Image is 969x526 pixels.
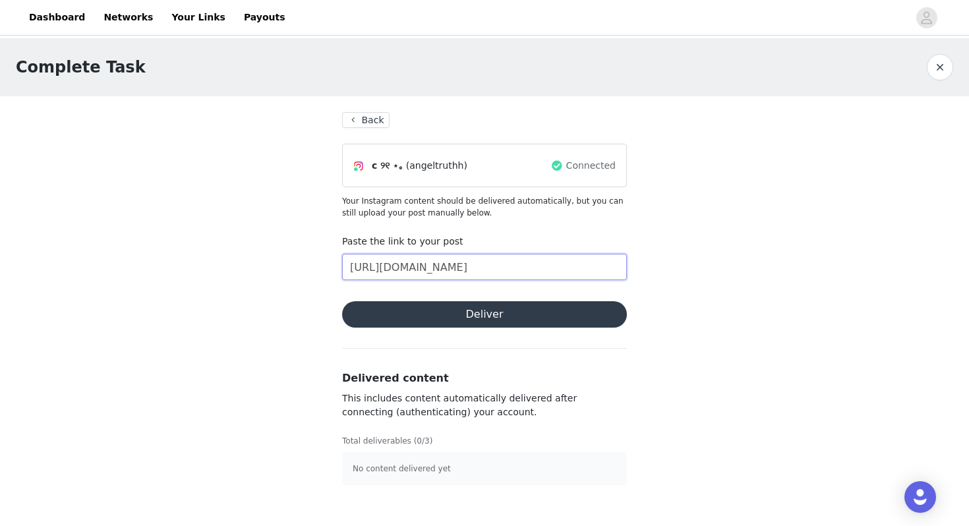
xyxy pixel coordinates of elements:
a: Networks [96,3,161,32]
a: Payouts [236,3,293,32]
p: Your Instagram content should be delivered automatically, but you can still upload your post manu... [342,195,627,219]
p: No content delivered yet [353,463,616,475]
div: avatar [920,7,933,28]
div: Open Intercom Messenger [904,481,936,513]
a: Dashboard [21,3,93,32]
span: This includes content automatically delivered after connecting (authenticating) your account. [342,393,577,417]
a: Your Links [163,3,233,32]
span: c ୨୧ ⋆｡ [372,159,403,173]
p: Total deliverables (0/3) [342,435,627,447]
span: (angeltruthh) [406,159,467,173]
h3: Delivered content [342,370,627,386]
img: Instagram Icon [353,161,364,171]
input: Paste the link to your content here [342,254,627,280]
button: Deliver [342,301,627,328]
button: Back [342,112,390,128]
span: Connected [566,159,616,173]
h1: Complete Task [16,55,146,79]
label: Paste the link to your post [342,236,463,247]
